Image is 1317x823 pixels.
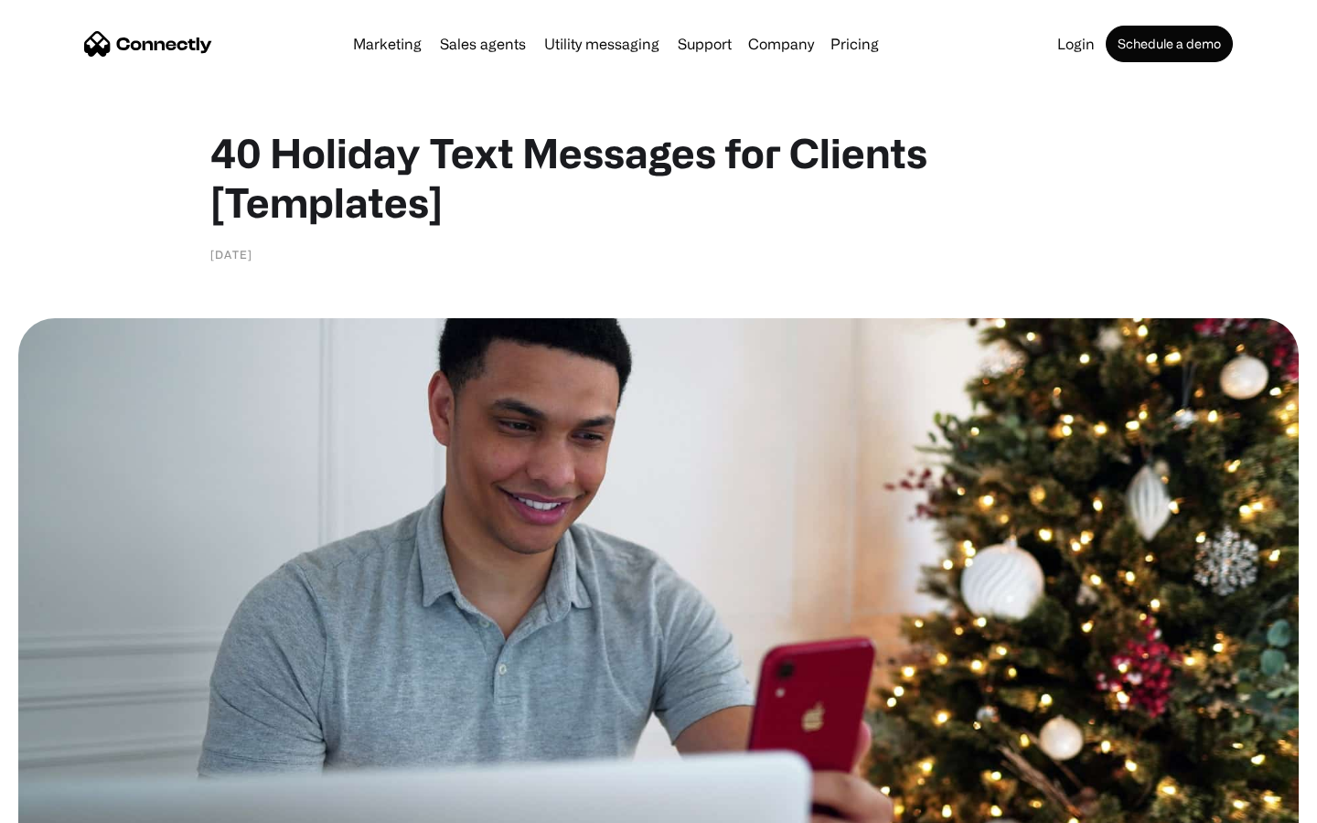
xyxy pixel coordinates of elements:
a: Utility messaging [537,37,667,51]
a: Sales agents [433,37,533,51]
a: Schedule a demo [1106,26,1233,62]
aside: Language selected: English [18,791,110,817]
ul: Language list [37,791,110,817]
a: Support [670,37,739,51]
div: Company [748,31,814,57]
div: Company [743,31,819,57]
div: [DATE] [210,245,252,263]
a: home [84,30,212,58]
a: Login [1050,37,1102,51]
a: Marketing [346,37,429,51]
a: Pricing [823,37,886,51]
h1: 40 Holiday Text Messages for Clients [Templates] [210,128,1107,227]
